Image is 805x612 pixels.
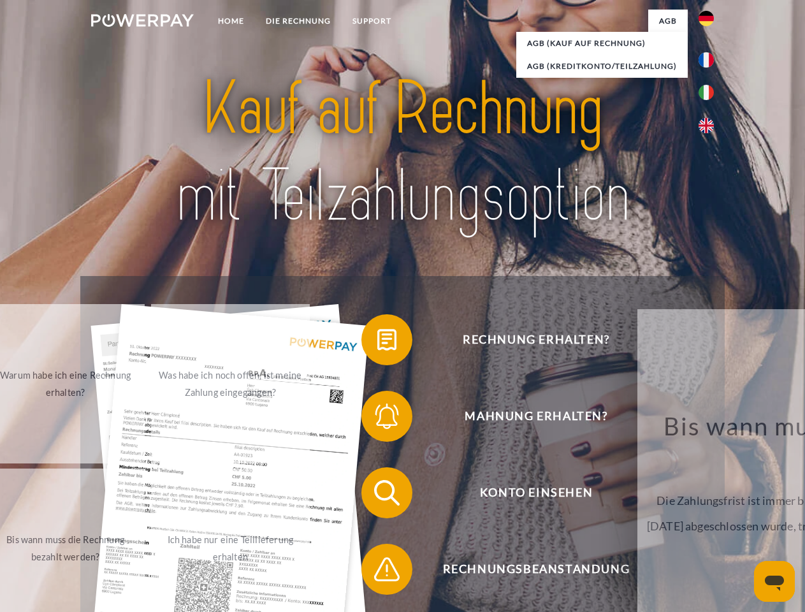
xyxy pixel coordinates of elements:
a: AGB (Kreditkonto/Teilzahlung) [516,55,688,78]
a: AGB (Kauf auf Rechnung) [516,32,688,55]
img: logo-powerpay-white.svg [91,14,194,27]
a: DIE RECHNUNG [255,10,342,33]
span: Konto einsehen [380,467,692,518]
img: qb_warning.svg [371,553,403,585]
div: Ich habe die Rechnung bereits bezahlt [462,367,606,401]
img: title-powerpay_de.svg [122,61,683,244]
div: Ich habe nur eine Teillieferung erhalten [159,531,302,565]
a: agb [648,10,688,33]
button: Rechnungsbeanstandung [361,544,693,595]
button: Konto einsehen [361,467,693,518]
iframe: Schaltfläche zum Öffnen des Messaging-Fensters [754,561,795,602]
a: Was habe ich noch offen, ist meine Zahlung eingegangen? [151,304,310,463]
span: Rechnungsbeanstandung [380,544,692,595]
img: en [699,118,714,133]
img: qb_search.svg [371,477,403,509]
div: Was habe ich noch offen, ist meine Zahlung eingegangen? [159,367,302,401]
img: fr [699,52,714,68]
a: Home [207,10,255,33]
a: SUPPORT [342,10,402,33]
img: de [699,11,714,26]
div: zurück [298,375,441,392]
img: it [699,85,714,100]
